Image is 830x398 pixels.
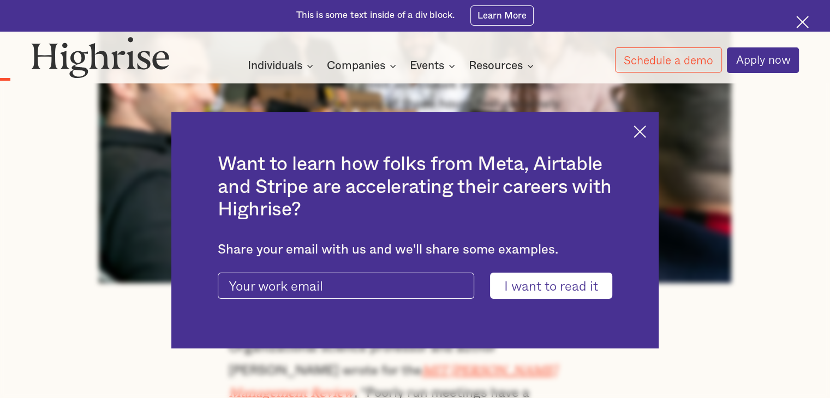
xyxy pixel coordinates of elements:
[490,273,612,299] input: I want to read it
[248,59,317,73] div: Individuals
[469,59,537,73] div: Resources
[218,242,612,257] div: Share your email with us and we'll share some examples.
[410,59,444,73] div: Events
[248,59,302,73] div: Individuals
[615,47,722,73] a: Schedule a demo
[31,37,170,79] img: Highrise logo
[218,153,612,221] h2: Want to learn how folks from Meta, Airtable and Stripe are accelerating their careers with Highrise?
[327,59,399,73] div: Companies
[218,273,474,299] input: Your work email
[727,47,799,73] a: Apply now
[410,59,458,73] div: Events
[796,16,809,28] img: Cross icon
[327,59,385,73] div: Companies
[296,9,455,22] div: This is some text inside of a div block.
[470,5,534,25] a: Learn More
[218,273,612,299] form: current-ascender-blog-article-modal-form
[634,125,646,138] img: Cross icon
[469,59,523,73] div: Resources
